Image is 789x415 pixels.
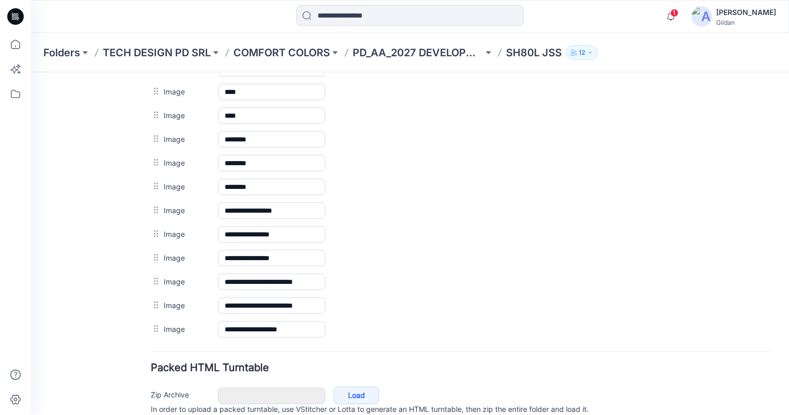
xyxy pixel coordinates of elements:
iframe: edit-style [31,72,789,415]
a: Load [303,314,348,332]
label: Image [133,108,177,120]
img: avatar [691,6,712,27]
p: SH80L JSS [506,45,562,60]
label: Image [133,156,177,167]
label: Image [133,203,177,215]
p: 12 [579,47,585,58]
a: Folders [43,45,80,60]
div: Gildan [716,19,776,26]
p: In order to upload a packed turntable, use VStitcher or Lotta to generate an HTML turntable, then... [120,332,741,363]
label: Image [133,180,177,191]
label: Image [133,251,177,262]
a: COMFORT COLORS [233,45,330,60]
label: Zip Archive [120,316,177,328]
h4: Packed HTML Turntable [120,291,741,300]
label: Image [133,227,177,238]
span: 1 [670,9,678,17]
div: [PERSON_NAME] [716,6,776,19]
label: Image [133,132,177,143]
a: PD_AA_2027 DEVELOPMENTS [353,45,483,60]
button: 12 [566,45,598,60]
label: Image [133,85,177,96]
a: TECH DESIGN PD SRL [103,45,211,60]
